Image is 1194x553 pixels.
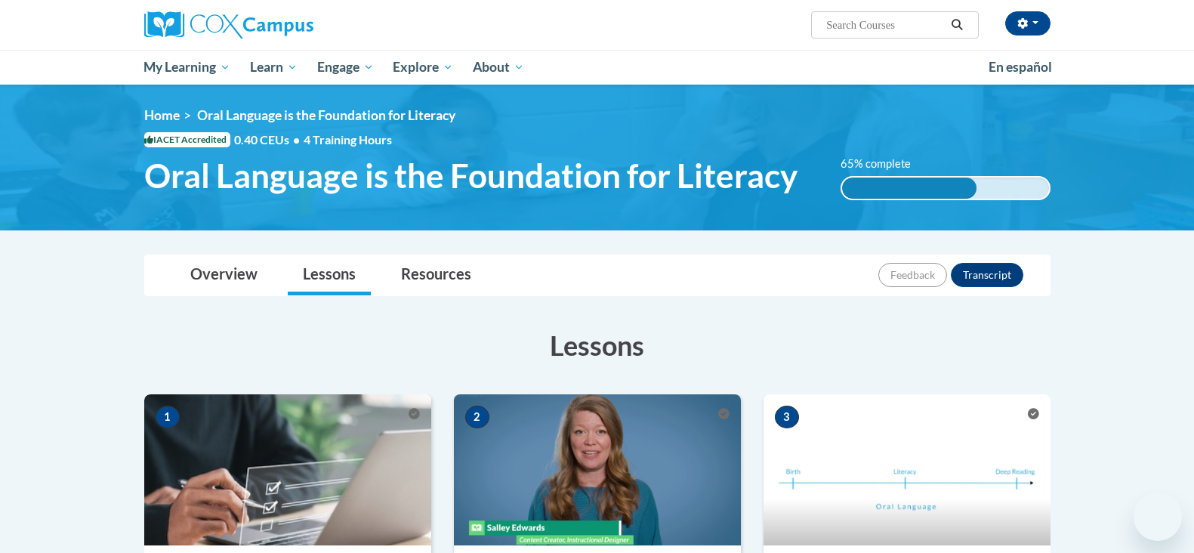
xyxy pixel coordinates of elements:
button: Feedback [878,263,947,287]
a: Overview [175,255,273,295]
span: My Learning [143,58,230,76]
button: Account Settings [1005,11,1051,36]
span: 2 [465,406,489,428]
span: 3 [775,406,799,428]
span: About [473,58,524,76]
div: Main menu [122,50,1073,85]
iframe: Button to launch messaging window [1134,493,1182,541]
a: Lessons [288,255,371,295]
span: En español [989,59,1052,75]
span: 0.40 CEUs [234,131,304,148]
a: About [463,50,534,85]
a: Engage [307,50,384,85]
span: Learn [250,58,298,76]
span: IACET Accredited [144,132,230,147]
div: 65% complete [842,178,976,199]
span: Engage [317,58,374,76]
span: Oral Language is the Foundation for Literacy [197,107,455,123]
input: Search Courses [825,16,946,34]
label: 65% complete [841,156,927,172]
span: 4 Training Hours [304,132,392,147]
span: 1 [156,406,180,428]
a: Home [144,107,180,123]
span: Oral Language is the Foundation for Literacy [144,156,798,196]
img: Course Image [144,394,431,545]
i:  [950,20,964,31]
button: Search [946,16,968,34]
a: Resources [386,255,486,295]
a: Explore [383,50,463,85]
span: • [293,132,300,147]
a: Learn [240,50,307,85]
img: Cox Campus [144,11,313,39]
h3: Lessons [144,326,1051,364]
img: Course Image [454,394,741,545]
a: Cox Campus [144,11,431,39]
button: Transcript [951,263,1023,287]
span: Explore [393,58,453,76]
a: My Learning [134,50,241,85]
a: En español [979,51,1062,83]
img: Course Image [764,394,1051,545]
